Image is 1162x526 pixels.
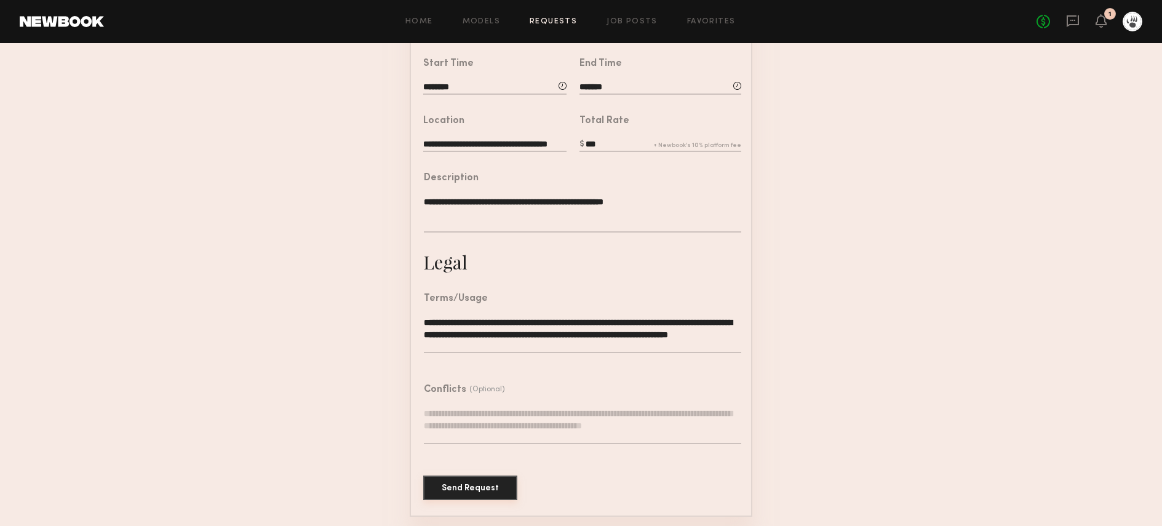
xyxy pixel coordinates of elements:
div: Conflicts [424,385,466,395]
div: Location [423,116,464,126]
div: End Time [579,59,622,69]
a: Requests [530,18,577,26]
a: Models [463,18,500,26]
div: Description [424,173,479,183]
div: Terms/Usage [424,294,488,304]
a: Job Posts [607,18,658,26]
button: Send Request [423,476,517,500]
div: Total Rate [579,116,629,126]
div: Legal [423,250,468,274]
a: Home [405,18,433,26]
div: (Optional) [469,385,505,394]
a: Favorites [687,18,736,26]
div: Start Time [423,59,474,69]
div: 1 [1108,11,1112,18]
